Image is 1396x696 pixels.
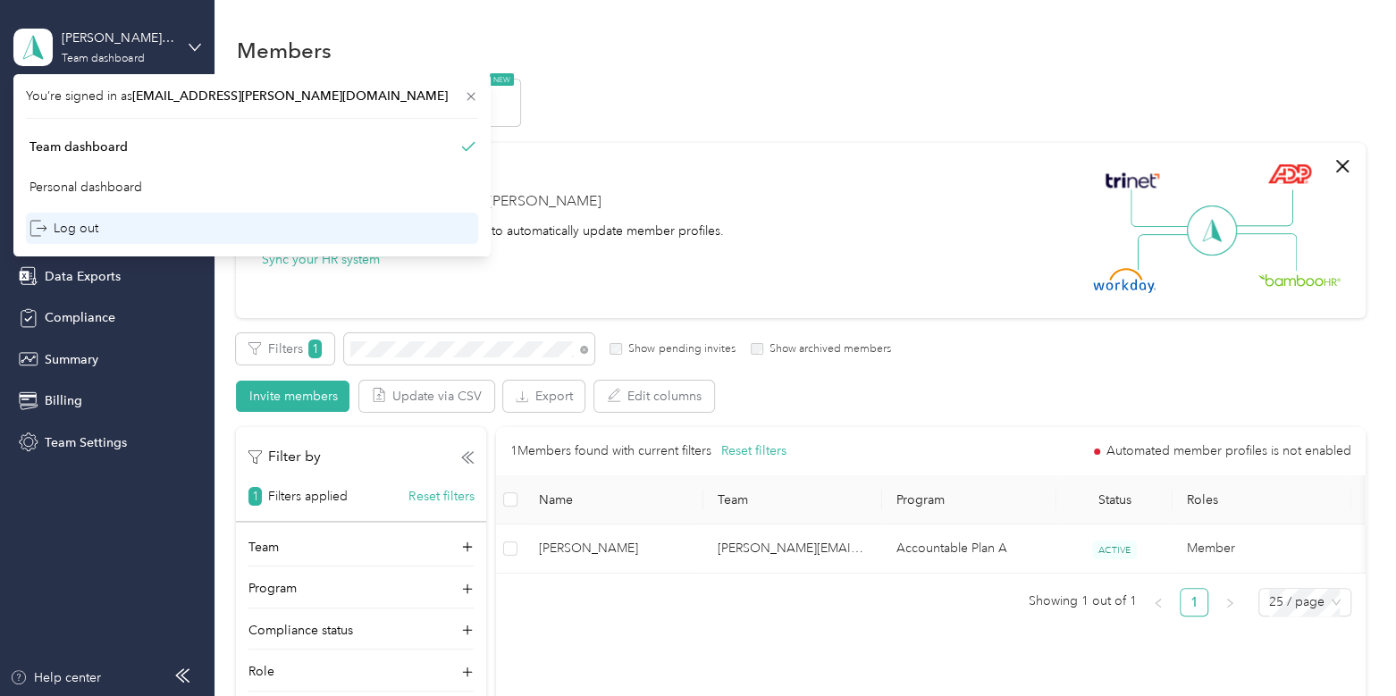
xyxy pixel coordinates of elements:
[1056,475,1173,524] th: Status
[882,475,1056,524] th: Program
[1215,588,1244,616] li: Next Page
[236,381,349,412] button: Invite members
[525,524,703,574] td: Vanessa K. Serrato
[1258,588,1351,616] div: Page Size
[236,333,334,365] button: Filters1
[408,487,474,506] button: Reset filters
[1092,541,1137,559] span: ACTIVE
[539,539,689,558] span: [PERSON_NAME]
[45,433,127,452] span: Team Settings
[1144,588,1173,616] li: Previous Page
[45,391,82,410] span: Billing
[248,662,274,681] p: Role
[359,381,494,412] button: Update via CSV
[622,341,735,357] label: Show pending invites
[1093,268,1156,293] img: Workday
[1258,273,1341,286] img: BambooHR
[1144,588,1173,616] button: left
[261,222,723,240] div: Integrate your HR system with Everlance to automatically update member profiles.
[45,308,115,327] span: Compliance
[1106,445,1351,457] span: Automated member profiles is not enabled
[1267,164,1311,184] img: ADP
[539,492,689,507] span: Name
[1180,588,1208,616] li: 1
[1173,524,1351,574] td: Member
[248,621,353,640] p: Compliance status
[132,88,448,104] span: [EMAIL_ADDRESS][PERSON_NAME][DOMAIN_NAME]
[1269,589,1341,616] span: 25 / page
[1131,189,1193,228] img: Line Left Up
[763,341,891,357] label: Show archived members
[1101,168,1164,193] img: Trinet
[1173,475,1351,524] th: Roles
[45,350,98,369] span: Summary
[510,441,711,461] p: 1 Members found with current filters
[594,381,714,412] button: Edit columns
[248,487,262,506] span: 1
[1234,233,1297,272] img: Line Right Down
[1029,588,1137,615] span: Showing 1 out of 1
[268,487,348,506] p: Filters applied
[1137,233,1199,270] img: Line Left Down
[248,446,321,468] p: Filter by
[503,381,584,412] button: Export
[236,41,331,60] h1: Members
[62,29,173,47] div: [PERSON_NAME] Distributors
[525,475,703,524] th: Name
[882,524,1056,574] td: Accountable Plan A
[248,579,297,598] p: Program
[703,475,882,524] th: Team
[261,250,379,269] button: Sync your HR system
[26,87,478,105] span: You’re signed in as
[1181,589,1207,616] a: 1
[720,441,786,461] button: Reset filters
[248,538,279,557] p: Team
[29,138,128,156] div: Team dashboard
[62,54,144,64] div: Team dashboard
[29,178,142,197] div: Personal dashboard
[1296,596,1396,696] iframe: Everlance-gr Chat Button Frame
[1231,189,1293,227] img: Line Right Up
[29,219,98,238] div: Log out
[1215,588,1244,616] button: right
[490,73,514,86] span: NEW
[308,340,322,358] span: 1
[10,668,101,687] button: Help center
[703,524,882,574] td: allan.lugo@bldonline.com
[1153,598,1164,608] span: left
[1224,598,1235,608] span: right
[45,267,121,286] span: Data Exports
